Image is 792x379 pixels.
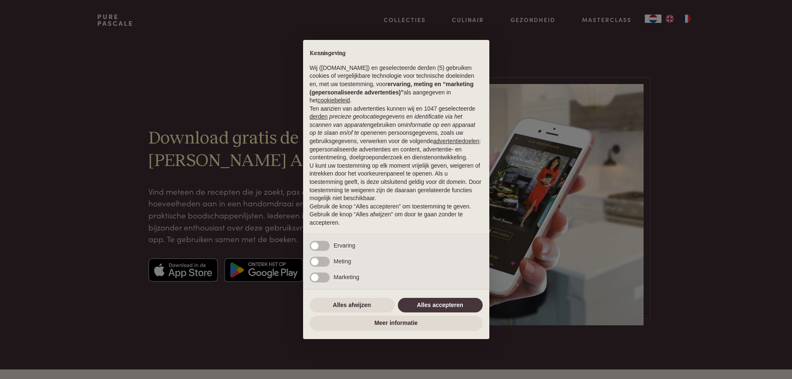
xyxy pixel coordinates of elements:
a: cookiebeleid [318,97,350,104]
h2: Kennisgeving [310,50,483,57]
p: Wij ([DOMAIN_NAME]) en geselecteerde derden (5) gebruiken cookies of vergelijkbare technologie vo... [310,64,483,105]
button: advertentiedoelen [433,137,479,146]
span: Ervaring [334,242,355,249]
strong: ervaring, meting en “marketing (gepersonaliseerde advertenties)” [310,81,474,96]
p: U kunt uw toestemming op elk moment vrijelijk geven, weigeren of intrekken door het voorkeurenpan... [310,162,483,203]
p: Gebruik de knop “Alles accepteren” om toestemming te geven. Gebruik de knop “Alles afwijzen” om d... [310,203,483,227]
button: Alles afwijzen [310,298,395,313]
button: Alles accepteren [398,298,483,313]
button: Meer informatie [310,316,483,331]
button: derden [310,113,328,121]
em: informatie op een apparaat op te slaan en/of te openen [310,121,476,136]
span: Marketing [334,274,359,280]
p: Ten aanzien van advertenties kunnen wij en 1047 geselecteerde gebruiken om en persoonsgegevens, z... [310,105,483,162]
em: precieze geolocatiegegevens en identificatie via het scannen van apparaten [310,113,462,128]
span: Meting [334,258,351,265]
